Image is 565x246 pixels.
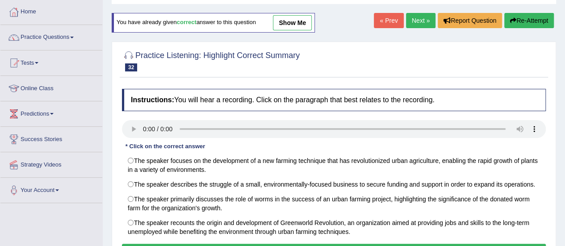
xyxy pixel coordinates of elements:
[131,96,174,104] b: Instructions:
[122,49,300,71] h2: Practice Listening: Highlight Correct Summary
[122,89,546,111] h4: You will hear a recording. Click on the paragraph that best relates to the recording.
[406,13,435,28] a: Next »
[374,13,403,28] a: « Prev
[122,215,546,239] label: The speaker recounts the origin and development of Greenworld Revolution, an organization aimed a...
[122,142,209,151] div: * Click on the correct answer
[125,63,137,71] span: 32
[177,19,197,26] b: correct
[122,153,546,177] label: The speaker focuses on the development of a new farming technique that has revolutionized urban a...
[0,76,102,98] a: Online Class
[112,13,315,33] div: You have already given answer to this question
[438,13,502,28] button: Report Question
[0,101,102,124] a: Predictions
[0,127,102,149] a: Success Stories
[122,192,546,216] label: The speaker primarily discusses the role of worms in the success of an urban farming project, hig...
[0,25,102,47] a: Practice Questions
[273,15,312,30] a: show me
[0,178,102,200] a: Your Account
[504,13,554,28] button: Re-Attempt
[122,177,546,192] label: The speaker describes the struggle of a small, environmentally-focused business to secure funding...
[0,50,102,73] a: Tests
[0,152,102,175] a: Strategy Videos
